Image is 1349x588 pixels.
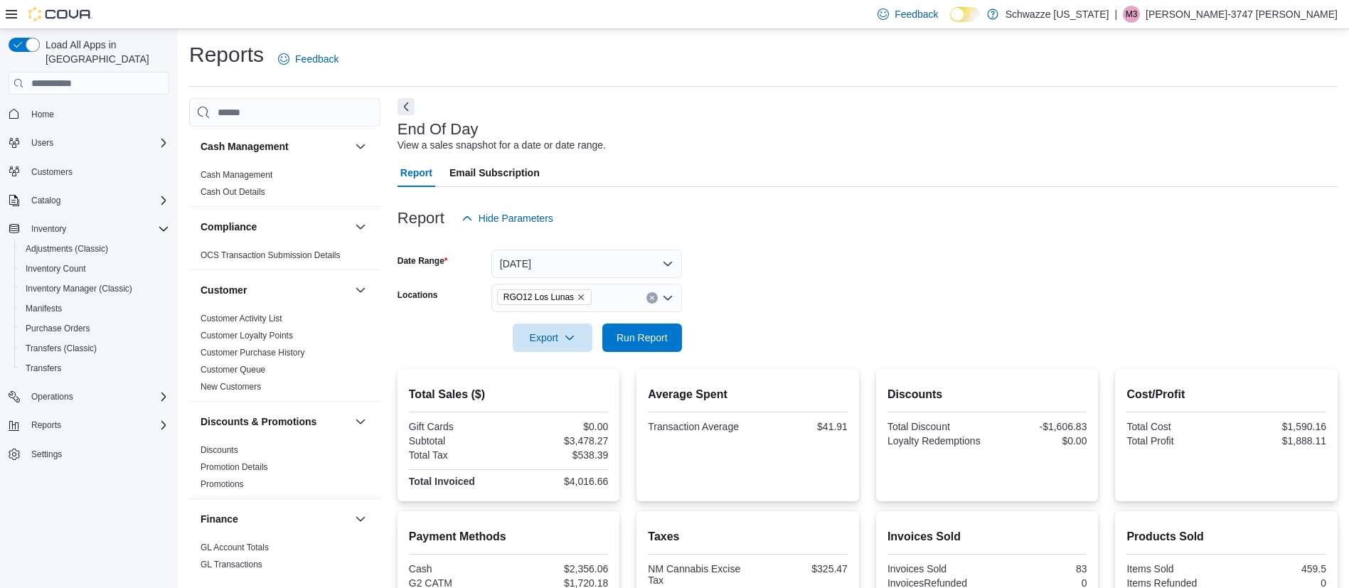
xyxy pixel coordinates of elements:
[31,449,62,460] span: Settings
[479,211,553,225] span: Hide Parameters
[648,563,745,586] div: NM Cannabis Excise Tax
[511,449,608,461] div: $538.39
[990,435,1087,447] div: $0.00
[201,331,293,341] a: Customer Loyalty Points
[201,313,282,324] span: Customer Activity List
[14,279,175,299] button: Inventory Manager (Classic)
[189,539,380,579] div: Finance
[201,461,268,473] span: Promotion Details
[201,479,244,489] a: Promotions
[26,417,169,434] span: Reports
[887,528,1087,545] h2: Invoices Sold
[648,528,848,545] h2: Taxes
[26,134,169,151] span: Users
[491,250,682,278] button: [DATE]
[3,133,175,153] button: Users
[201,364,265,375] span: Customer Queue
[201,559,262,570] span: GL Transactions
[990,563,1087,574] div: 83
[456,204,559,232] button: Hide Parameters
[3,415,175,435] button: Reports
[26,134,59,151] button: Users
[617,331,668,345] span: Run Report
[1146,6,1338,23] p: [PERSON_NAME]-3747 [PERSON_NAME]
[31,419,61,431] span: Reports
[887,563,984,574] div: Invoices Sold
[409,476,475,487] strong: Total Invoiced
[201,250,341,261] span: OCS Transaction Submission Details
[602,324,682,352] button: Run Report
[189,41,264,69] h1: Reports
[26,388,79,405] button: Operations
[20,280,138,297] a: Inventory Manager (Classic)
[409,435,506,447] div: Subtotal
[201,415,316,429] h3: Discounts & Promotions
[20,240,169,257] span: Adjustments (Classic)
[14,239,175,259] button: Adjustments (Classic)
[3,444,175,464] button: Settings
[201,512,349,526] button: Finance
[201,462,268,472] a: Promotion Details
[201,542,269,553] span: GL Account Totals
[352,413,369,430] button: Discounts & Promotions
[201,220,257,234] h3: Compliance
[26,220,72,237] button: Inventory
[1114,6,1117,23] p: |
[1230,421,1326,432] div: $1,590.16
[950,22,951,23] span: Dark Mode
[31,109,54,120] span: Home
[449,159,540,187] span: Email Subscription
[26,323,90,334] span: Purchase Orders
[26,192,169,209] span: Catalog
[497,289,592,305] span: RGO12 Los Lunas
[751,421,848,432] div: $41.91
[409,421,506,432] div: Gift Cards
[14,338,175,358] button: Transfers (Classic)
[20,360,67,377] a: Transfers
[26,363,61,374] span: Transfers
[14,319,175,338] button: Purchase Orders
[3,387,175,407] button: Operations
[398,121,479,138] h3: End Of Day
[28,7,92,21] img: Cova
[26,446,68,463] a: Settings
[887,435,984,447] div: Loyalty Redemptions
[26,283,132,294] span: Inventory Manager (Classic)
[409,386,609,403] h2: Total Sales ($)
[352,511,369,528] button: Finance
[201,348,305,358] a: Customer Purchase History
[398,210,444,227] h3: Report
[26,105,169,122] span: Home
[409,528,609,545] h2: Payment Methods
[3,161,175,182] button: Customers
[1126,421,1223,432] div: Total Cost
[201,445,238,455] a: Discounts
[31,195,60,206] span: Catalog
[20,260,169,277] span: Inventory Count
[26,303,62,314] span: Manifests
[26,388,169,405] span: Operations
[31,223,66,235] span: Inventory
[400,159,432,187] span: Report
[895,7,938,21] span: Feedback
[503,290,574,304] span: RGO12 Los Lunas
[3,103,175,124] button: Home
[3,191,175,210] button: Catalog
[20,360,169,377] span: Transfers
[201,250,341,260] a: OCS Transaction Submission Details
[201,220,349,234] button: Compliance
[20,340,169,357] span: Transfers (Classic)
[1126,528,1326,545] h2: Products Sold
[511,435,608,447] div: $3,478.27
[1230,435,1326,447] div: $1,888.11
[26,192,66,209] button: Catalog
[31,166,73,178] span: Customers
[201,187,265,197] a: Cash Out Details
[189,310,380,401] div: Customer
[14,259,175,279] button: Inventory Count
[352,138,369,155] button: Cash Management
[26,243,108,255] span: Adjustments (Classic)
[398,289,438,301] label: Locations
[14,358,175,378] button: Transfers
[990,421,1087,432] div: -$1,606.83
